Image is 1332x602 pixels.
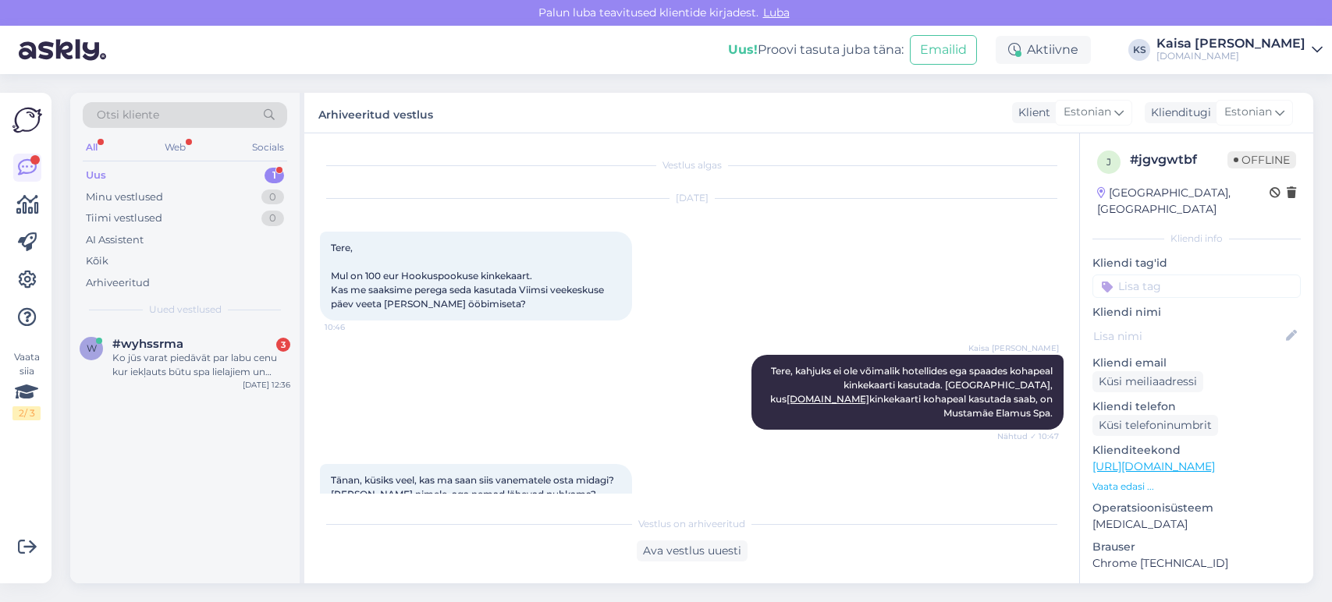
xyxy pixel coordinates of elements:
[265,168,284,183] div: 1
[276,338,290,352] div: 3
[12,406,41,420] div: 2 / 3
[638,517,745,531] span: Vestlus on arhiveeritud
[331,242,606,310] span: Tere, Mul on 100 eur Hookuspookuse kinkekaart. Kas me saaksime perega seda kasutada Viimsi veekes...
[1092,304,1301,320] p: Kliendi nimi
[1092,459,1215,473] a: [URL][DOMAIN_NAME]
[968,342,1059,354] span: Kaisa [PERSON_NAME]
[1092,371,1203,392] div: Küsi meiliaadressi
[12,105,42,135] img: Askly Logo
[97,107,159,123] span: Otsi kliente
[1092,516,1301,533] p: [MEDICAL_DATA]
[1092,555,1301,572] p: Chrome [TECHNICAL_ID]
[787,393,869,405] a: [DOMAIN_NAME]
[1064,104,1111,121] span: Estonian
[325,321,383,333] span: 10:46
[1156,50,1305,62] div: [DOMAIN_NAME]
[1092,255,1301,271] p: Kliendi tag'id
[1092,539,1301,555] p: Brauser
[12,350,41,420] div: Vaata siia
[1092,355,1301,371] p: Kliendi email
[1156,37,1323,62] a: Kaisa [PERSON_NAME][DOMAIN_NAME]
[331,474,616,500] span: Tänan, küsiks veel, kas ma saan siis vanematele osta midagi? [PERSON_NAME] nimele, aga nemad lähe...
[112,351,290,379] div: Ko jūs varat piedāvāt par labu cenu kur iekļauts būtu spa lielajiem un aqua parks bērniem.
[910,35,977,65] button: Emailid
[87,342,97,354] span: w
[1097,185,1270,218] div: [GEOGRAPHIC_DATA], [GEOGRAPHIC_DATA]
[320,158,1064,172] div: Vestlus algas
[1092,500,1301,516] p: Operatsioonisüsteem
[249,137,287,158] div: Socials
[162,137,189,158] div: Web
[86,189,163,205] div: Minu vestlused
[86,253,108,269] div: Kõik
[1092,274,1301,298] input: Lisa tag
[1092,442,1301,459] p: Klienditeekond
[261,189,284,205] div: 0
[1128,39,1150,61] div: KS
[728,41,904,59] div: Proovi tasuta juba täna:
[996,36,1091,64] div: Aktiivne
[86,232,144,248] div: AI Assistent
[86,168,106,183] div: Uus
[1106,156,1111,168] span: j
[261,211,284,226] div: 0
[758,5,794,19] span: Luba
[770,365,1055,419] span: Tere, kahjuks ei ole võimalik hotellides ega spaades kohapeal kinkekaarti kasutada. [GEOGRAPHIC_D...
[86,275,150,291] div: Arhiveeritud
[149,303,222,317] span: Uued vestlused
[1012,104,1050,121] div: Klient
[1093,328,1283,345] input: Lisa nimi
[83,137,101,158] div: All
[1092,398,1301,415] p: Kliendi telefon
[1227,151,1296,168] span: Offline
[1092,415,1218,436] div: Küsi telefoninumbrit
[318,102,433,123] label: Arhiveeritud vestlus
[320,191,1064,205] div: [DATE]
[1092,480,1301,494] p: Vaata edasi ...
[243,379,290,391] div: [DATE] 12:36
[997,430,1059,442] span: Nähtud ✓ 10:47
[1130,150,1227,169] div: # jgvgwtbf
[1224,104,1272,121] span: Estonian
[86,211,162,226] div: Tiimi vestlused
[637,540,748,561] div: Ava vestlus uuesti
[112,337,183,351] span: #wyhssrma
[1156,37,1305,50] div: Kaisa [PERSON_NAME]
[728,42,758,57] b: Uus!
[1092,232,1301,246] div: Kliendi info
[1145,104,1211,121] div: Klienditugi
